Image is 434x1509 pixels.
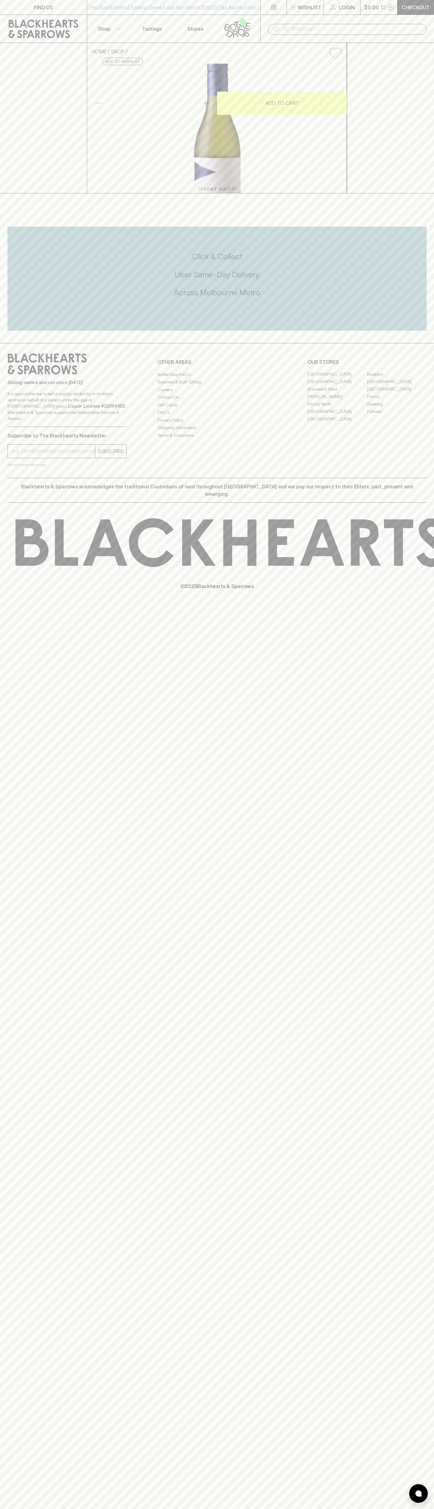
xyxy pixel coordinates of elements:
[307,386,367,393] a: Brunswick West
[158,416,277,424] a: Privacy Policy
[130,15,174,43] a: Tastings
[102,58,143,65] button: Add to wishlist
[158,394,277,401] a: Contact Us
[158,378,277,386] a: Business & Bulk Gifting
[307,371,367,378] a: [GEOGRAPHIC_DATA]
[402,4,430,11] p: Checkout
[364,4,379,11] p: $0.00
[7,227,427,331] div: Call to action block
[7,391,127,422] p: It is against the law to sell or supply alcohol to, or to obtain alcohol on behalf of a person un...
[7,270,427,280] h5: Uber Same-Day Delivery
[327,45,344,61] button: Add to wishlist
[266,99,299,107] p: ADD TO CART
[87,64,347,193] img: 37546.png
[98,25,110,33] p: Shop
[307,378,367,386] a: [GEOGRAPHIC_DATA]
[34,4,53,11] p: FIND US
[158,386,277,393] a: Careers
[68,404,125,409] strong: Liquor License #32064953
[7,288,427,298] h5: Across Melbourne Metro
[7,251,427,262] h5: Click & Collect
[158,358,277,366] p: OTHER AREAS
[307,393,367,401] a: [PERSON_NAME]
[367,371,427,378] a: Braddon
[187,25,204,33] p: Stores
[367,386,427,393] a: [GEOGRAPHIC_DATA]
[415,1490,422,1497] img: bubble-icon
[298,4,321,11] p: Wishlist
[283,24,422,34] input: Try "Pinot noir"
[307,408,367,415] a: [GEOGRAPHIC_DATA]
[12,483,422,498] p: Blackhearts & Sparrows acknowledges the traditional Custodians of land throughout [GEOGRAPHIC_DAT...
[307,415,367,423] a: [GEOGRAPHIC_DATA]
[158,432,277,439] a: Terms & Conditions
[98,447,124,455] p: SUBSCRIBE
[142,25,162,33] p: Tastings
[307,358,427,366] p: OUR STORES
[92,49,106,54] a: HOME
[217,92,347,115] button: ADD TO CART
[111,49,124,54] a: SHOP
[158,401,277,409] a: Gift Cards
[12,446,95,456] input: e.g. jane@blackheartsandsparrows.com.au
[367,378,427,386] a: [GEOGRAPHIC_DATA]
[7,379,127,386] p: Sibling owned and run since [DATE]
[367,408,427,415] a: Prahran
[7,462,127,468] p: We will never spam you
[95,445,126,458] button: SUBSCRIBE
[7,432,127,439] p: Subscribe to The Blackhearts Newsletter
[158,424,277,432] a: Shipping Information
[158,409,277,416] a: FAQ's
[307,401,367,408] a: Fitzroy North
[367,401,427,408] a: Geelong
[339,4,355,11] p: Login
[87,15,131,43] button: Shop
[158,371,277,378] a: Bottle Drop FAQ's
[389,6,392,9] p: 0
[367,393,427,401] a: Fitzroy
[174,15,217,43] a: Stores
